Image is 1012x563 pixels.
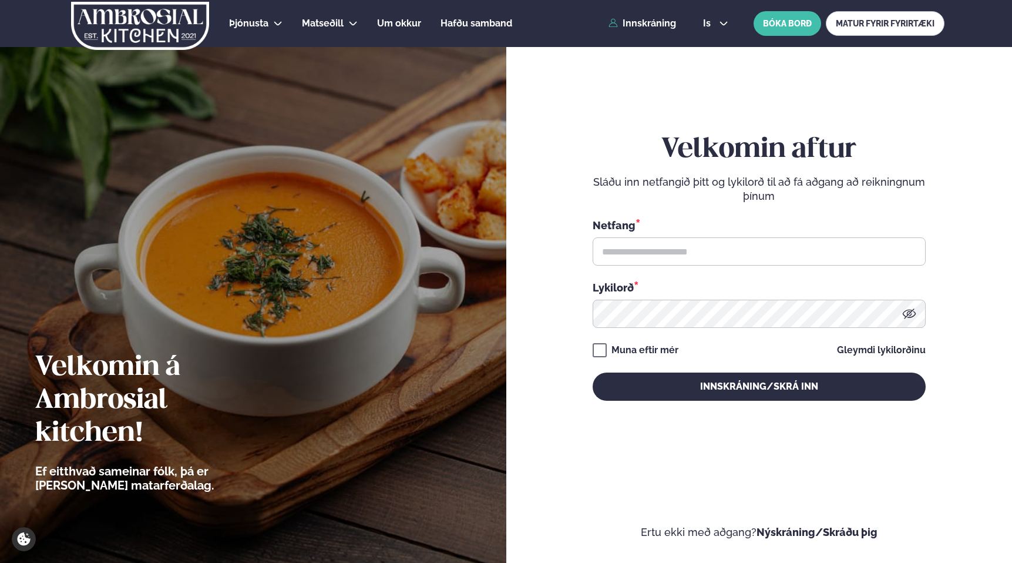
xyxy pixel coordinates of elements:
h2: Velkomin á Ambrosial kitchen! [35,351,279,450]
span: is [703,19,714,28]
a: MATUR FYRIR FYRIRTÆKI [826,11,944,36]
button: Innskráning/Skrá inn [593,373,926,401]
button: is [694,19,738,28]
p: Ef eitthvað sameinar fólk, þá er [PERSON_NAME] matarferðalag. [35,464,279,492]
div: Netfang [593,217,926,233]
a: Um okkur [377,16,421,31]
span: Hafðu samband [441,18,512,29]
img: logo [70,2,210,50]
a: Hafðu samband [441,16,512,31]
p: Sláðu inn netfangið þitt og lykilorð til að fá aðgang að reikningnum þínum [593,175,926,203]
span: Um okkur [377,18,421,29]
h2: Velkomin aftur [593,133,926,166]
a: Innskráning [608,18,676,29]
span: Þjónusta [229,18,268,29]
div: Lykilorð [593,280,926,295]
a: Cookie settings [12,527,36,551]
a: Þjónusta [229,16,268,31]
a: Gleymdi lykilorðinu [837,346,926,355]
a: Matseðill [302,16,344,31]
span: Matseðill [302,18,344,29]
a: Nýskráning/Skráðu þig [757,526,877,538]
button: BÓKA BORÐ [754,11,821,36]
p: Ertu ekki með aðgang? [542,525,977,539]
